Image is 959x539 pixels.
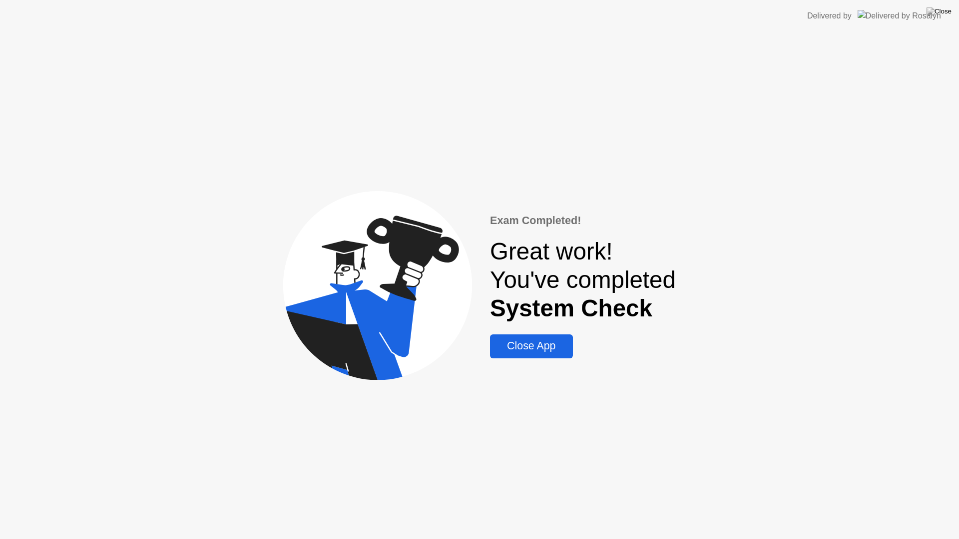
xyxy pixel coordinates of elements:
[490,237,676,322] div: Great work! You've completed
[490,295,652,321] b: System Check
[858,10,941,21] img: Delivered by Rosalyn
[927,7,952,15] img: Close
[490,213,676,229] div: Exam Completed!
[493,340,569,352] div: Close App
[807,10,852,22] div: Delivered by
[490,334,572,358] button: Close App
